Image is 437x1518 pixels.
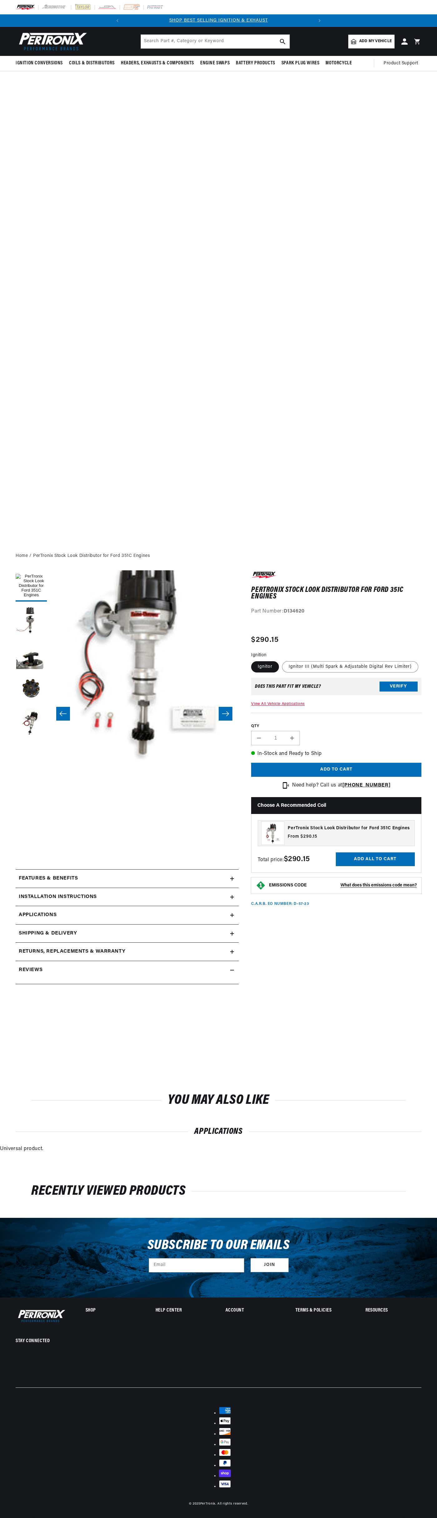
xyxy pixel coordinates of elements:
button: Add to cart [251,763,421,777]
button: Load image 2 in gallery view [16,605,47,636]
button: Slide left [56,707,70,721]
summary: Terms & policies [295,1308,351,1313]
a: [PHONE_NUMBER] [342,783,390,788]
label: QTY [251,724,421,729]
div: Does This part fit My vehicle? [255,684,321,689]
p: Need help? Call us at [292,781,390,790]
h2: Features & Benefits [19,875,78,883]
summary: Spark Plug Wires [278,56,323,71]
span: Total price: [258,857,310,862]
p: In-Stock and Ready to Ship [251,750,421,758]
input: Email [149,1258,244,1272]
span: Applications [19,911,57,919]
summary: Help Center [156,1308,211,1313]
summary: Shop [86,1308,142,1313]
a: Add my vehicle [348,35,395,48]
input: Search Part #, Category or Keyword [141,35,290,48]
button: Translation missing: en.sections.announcements.next_announcement [313,14,326,27]
span: Spark Plug Wires [281,60,320,67]
nav: breadcrumbs [16,553,421,559]
small: All rights reserved. [217,1502,248,1506]
summary: Motorcycle [322,56,355,71]
a: Applications [16,906,239,925]
a: SHOP BEST SELLING IGNITION & EXHAUST [169,18,268,23]
img: Emissions code [256,881,266,890]
button: Load image 3 in gallery view [16,639,47,670]
div: Part Number: [251,608,421,616]
h2: Reviews [19,966,42,974]
summary: Returns, Replacements & Warranty [16,943,239,961]
a: Home [16,553,28,559]
h2: Choose a Recommended Coil [251,797,421,814]
span: Ignition Conversions [16,60,63,67]
h2: Shipping & Delivery [19,930,77,938]
h3: Subscribe to our emails [147,1240,290,1252]
a: View All Vehicle Applications [251,702,305,706]
button: EMISSIONS CODEWhat does this emissions code mean? [269,883,417,888]
summary: Battery Products [233,56,278,71]
button: Load image 1 in gallery view [16,570,47,602]
summary: Reviews [16,961,239,979]
p: C.A.R.B. EO Number: D-57-23 [251,901,309,907]
span: Battery Products [236,60,275,67]
img: Pertronix [16,1308,66,1323]
div: 1 of 2 [124,17,313,24]
strong: EMISSIONS CODE [269,883,307,888]
span: Headers, Exhausts & Components [121,60,194,67]
button: Subscribe [251,1258,289,1272]
strong: $290.15 [284,856,310,863]
span: From $290.15 [288,833,317,840]
media-gallery: Gallery Viewer [16,570,239,857]
h2: RECENTLY VIEWED PRODUCTS [31,1185,406,1197]
summary: Headers, Exhausts & Components [118,56,197,71]
span: Coils & Distributors [69,60,115,67]
summary: Installation instructions [16,888,239,906]
summary: Ignition Conversions [16,56,66,71]
span: Motorcycle [325,60,352,67]
button: Load image 4 in gallery view [16,673,47,705]
p: Stay Connected [16,1338,65,1344]
summary: Resources [365,1308,421,1313]
div: Announcement [124,17,313,24]
summary: Coils & Distributors [66,56,118,71]
button: Load image 5 in gallery view [16,708,47,739]
h2: Installation instructions [19,893,97,901]
summary: Shipping & Delivery [16,925,239,943]
span: Engine Swaps [200,60,230,67]
summary: Features & Benefits [16,870,239,888]
summary: Product Support [384,56,421,71]
a: PerTronix Stock Look Distributor for Ford 351C Engines [33,553,150,559]
button: Translation missing: en.sections.announcements.previous_announcement [111,14,124,27]
summary: Account [226,1308,281,1313]
span: $290.15 [251,634,279,646]
h2: You may also like [31,1094,406,1106]
label: Ignitor III (Multi Spark & Adjustable Digital Rev Limiter) [282,661,418,672]
a: PerTronix [200,1502,216,1506]
button: search button [276,35,290,48]
h1: PerTronix Stock Look Distributor for Ford 351C Engines [251,587,421,600]
span: Product Support [384,60,418,67]
button: Verify [380,682,418,692]
label: Ignitor [251,661,279,672]
summary: Engine Swaps [197,56,233,71]
small: © 2025 . [189,1502,216,1506]
h2: Returns, Replacements & Warranty [19,948,125,956]
span: Add my vehicle [359,38,392,44]
button: Slide right [219,707,232,721]
strong: D134620 [284,609,305,614]
h2: Applications [16,1128,421,1136]
strong: What does this emissions code mean? [340,883,417,888]
legend: Ignition [251,652,267,658]
img: Pertronix [16,31,87,52]
button: Add all to cart [336,852,415,866]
